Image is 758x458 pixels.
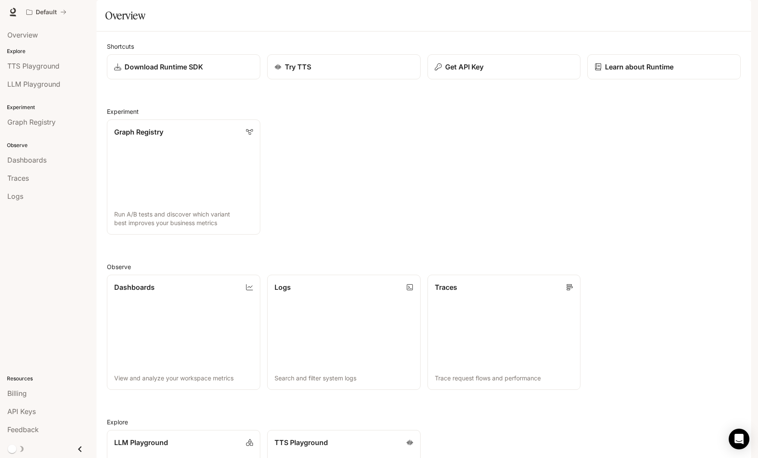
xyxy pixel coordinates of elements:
[267,54,421,79] a: Try TTS
[114,374,253,383] p: View and analyze your workspace metrics
[427,54,581,79] button: Get API Key
[587,54,741,79] a: Learn about Runtime
[275,282,291,292] p: Logs
[107,42,741,51] h2: Shortcuts
[445,62,483,72] p: Get API Key
[107,262,741,271] h2: Observe
[435,282,457,292] p: Traces
[105,7,145,24] h1: Overview
[729,429,749,449] div: Open Intercom Messenger
[107,107,741,116] h2: Experiment
[107,54,260,79] a: Download Runtime SDK
[435,374,574,383] p: Trace request flows and performance
[22,3,70,21] button: All workspaces
[114,437,168,448] p: LLM Playground
[114,210,253,227] p: Run A/B tests and discover which variant best improves your business metrics
[114,127,163,137] p: Graph Registry
[605,62,674,72] p: Learn about Runtime
[275,437,328,448] p: TTS Playground
[107,119,260,235] a: Graph RegistryRun A/B tests and discover which variant best improves your business metrics
[36,9,57,16] p: Default
[275,374,413,383] p: Search and filter system logs
[114,282,155,292] p: Dashboards
[125,62,203,72] p: Download Runtime SDK
[107,417,741,427] h2: Explore
[107,275,260,390] a: DashboardsView and analyze your workspace metrics
[267,275,421,390] a: LogsSearch and filter system logs
[285,62,311,72] p: Try TTS
[427,275,581,390] a: TracesTrace request flows and performance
